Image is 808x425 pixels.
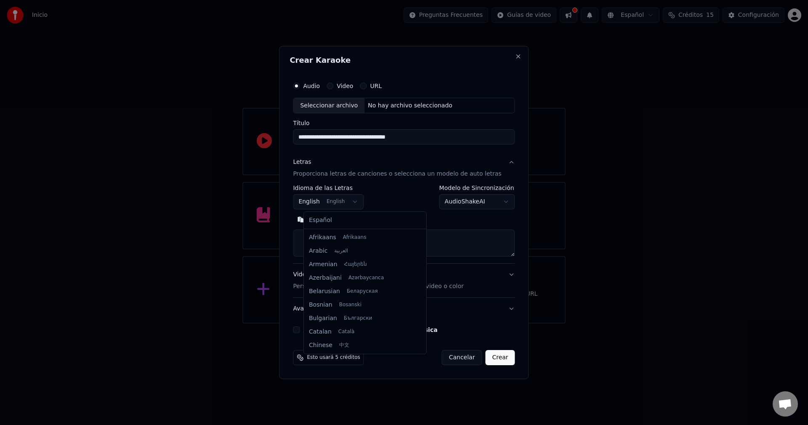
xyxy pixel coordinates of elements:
span: Беларуская [347,288,378,295]
span: Bulgarian [309,314,337,323]
span: Afrikaans [343,234,367,241]
span: Català [338,329,354,335]
span: Arabic [309,247,327,255]
span: Azerbaijani [309,274,342,282]
span: Español [309,216,332,225]
span: Chinese [309,341,332,350]
span: Catalan [309,328,332,336]
span: Bosnian [309,301,332,309]
span: Հայերեն [344,261,367,268]
span: Belarusian [309,287,340,296]
span: Armenian [309,260,338,269]
span: Български [344,315,372,322]
span: 中文 [339,342,349,349]
span: العربية [334,248,348,254]
span: Azərbaycanca [348,275,384,281]
span: Bosanski [339,302,361,308]
span: Afrikaans [309,233,336,242]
